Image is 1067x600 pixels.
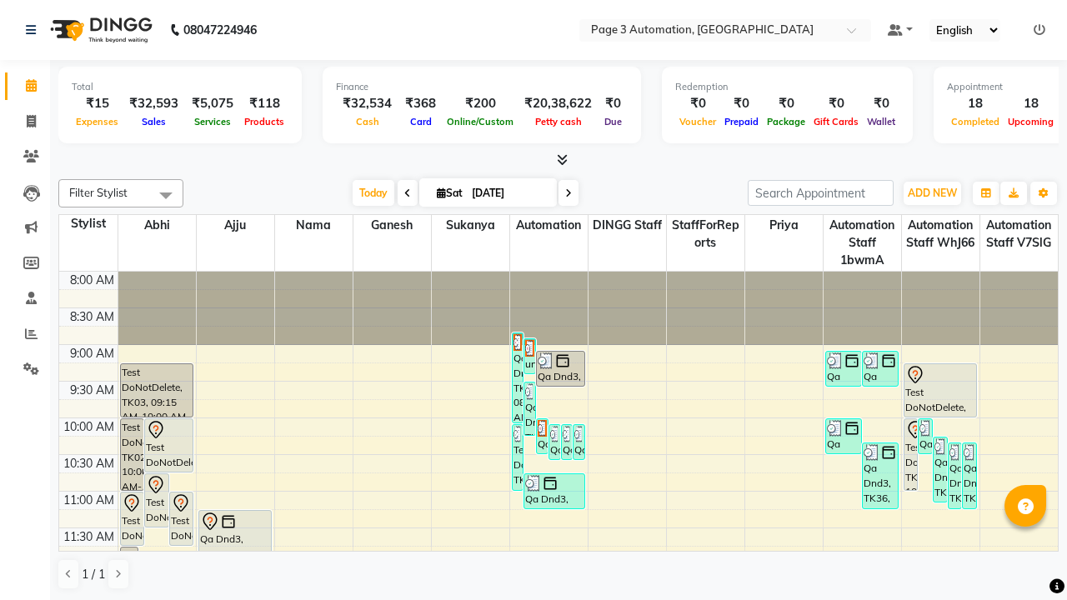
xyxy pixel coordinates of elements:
div: ₹0 [599,94,628,113]
div: ₹32,534 [336,94,398,113]
span: Prepaid [720,116,763,127]
div: Finance [336,80,628,94]
span: Products [240,116,288,127]
input: 2025-10-04 [467,181,550,206]
div: ₹0 [863,94,899,113]
div: 9:00 AM [67,345,118,362]
span: Priya [745,215,823,236]
span: Due [600,116,626,127]
div: Test DoNotDelete, TK32, 10:05 AM-11:00 AM, Special Hair Wash- Men [513,425,523,490]
span: Sukanya [432,215,509,236]
span: Package [763,116,809,127]
button: ADD NEW [904,182,961,205]
div: Qa Dnd3, TK33, 10:15 AM-11:10 AM, Special Hair Wash- Men [934,437,947,502]
span: Upcoming [1004,116,1058,127]
span: DINGG Staff [589,215,666,236]
span: Wallet [863,116,899,127]
div: ₹368 [398,94,443,113]
span: Expenses [72,116,123,127]
div: Test DoNotDelete, TK11, 10:00 AM-10:45 AM, Hair Cut-Men [145,419,193,472]
div: 10:30 AM [60,455,118,472]
span: Completed [947,116,1004,127]
div: ₹0 [720,94,763,113]
span: Ajju [197,215,274,236]
div: ₹20,38,622 [518,94,599,113]
div: ₹0 [763,94,809,113]
div: Qa Dnd3, TK22, 09:05 AM-09:35 AM, Hair cut Below 12 years (Boy) [537,352,584,386]
div: Test DoNotDelete, TK19, 10:00 AM-11:00 AM, Hair Cut-Women [904,419,918,490]
div: Qa Dnd3, TK21, 08:50 AM-10:05 AM, Hair Cut By Expert-Men,Hair Cut-Men [513,333,523,422]
div: ₹15 [72,94,123,113]
div: Qa Dnd3, TK30, 10:05 AM-10:35 AM, Hair cut Below 12 years (Boy) [574,425,584,459]
div: Qa Dnd3, TK35, 10:20 AM-11:15 AM, Special Hair Wash- Men [963,443,976,508]
div: Test DoNotDelete, TK17, 11:00 AM-11:45 AM, Hair Cut-Men [170,492,193,545]
span: Online/Custom [443,116,518,127]
img: logo [43,7,157,53]
div: Test DoNotDelete, TK13, 10:45 AM-11:30 AM, Hair Cut-Men [145,474,168,527]
span: Filter Stylist [69,186,128,199]
div: Stylist [59,215,118,232]
div: 11:30 AM [60,528,118,546]
div: 10:00 AM [60,418,118,436]
div: Qa Dnd3, TK37, 10:45 AM-11:15 AM, Hair cut Below 12 years (Boy) [524,474,584,508]
div: Total [72,80,288,94]
div: ₹32,593 [123,94,185,113]
div: Test DoNotDelete, TK19, 09:15 AM-10:00 AM, Hair Cut-Men [904,364,977,417]
span: Gift Cards [809,116,863,127]
span: Services [190,116,235,127]
span: Nama [275,215,353,236]
span: Today [353,180,394,206]
span: Automation Staff V7SlG [980,215,1059,253]
div: Test DoNotDelete, TK12, 11:00 AM-11:45 AM, Hair Cut-Men [121,492,144,545]
span: Sales [138,116,170,127]
div: 8:00 AM [67,272,118,289]
span: Sat [433,187,467,199]
div: ₹5,075 [185,94,240,113]
span: StaffForReports [667,215,744,253]
div: Qa Dnd3, TK27, 10:00 AM-10:30 AM, Hair cut Below 12 years (Boy) [537,419,548,453]
div: 18 [1004,94,1058,113]
div: Qa Dnd3, TK29, 10:05 AM-10:35 AM, Hair cut Below 12 years (Boy) [562,425,573,459]
span: Automation Staff WhJ66 [902,215,979,253]
span: Ganesh [353,215,431,236]
span: 1 / 1 [82,566,105,583]
span: Abhi [118,215,196,236]
div: Qa Dnd3, TK22, 09:05 AM-09:35 AM, Hair cut Below 12 years (Boy) [826,352,861,386]
div: 11:00 AM [60,492,118,509]
div: Redemption [675,80,899,94]
span: Cash [352,116,383,127]
div: ₹0 [809,94,863,113]
span: Automation [510,215,588,236]
div: Qa Dnd3, TK25, 10:00 AM-10:30 AM, Hair cut Below 12 years (Boy) [919,419,932,453]
span: ADD NEW [908,187,957,199]
span: Automation Staff 1bwmA [824,215,901,271]
div: ₹118 [240,94,288,113]
div: Test DoNotDelete, TK03, 09:15 AM-10:00 AM, Hair Cut-Men [121,364,193,417]
div: Qa Dnd3, TK23, 09:05 AM-09:35 AM, Hair Cut By Expert-Men [863,352,898,386]
div: Qa Dnd3, TK36, 10:20 AM-11:15 AM, Special Hair Wash- Men [863,443,898,508]
div: undefined, TK20, 08:55 AM-09:25 AM, Hair cut Below 12 years (Boy) [524,339,535,373]
div: Qa Dnd3, TK34, 10:20 AM-11:15 AM, Special Hair Wash- Men [949,443,962,508]
div: 9:30 AM [67,382,118,399]
input: Search Appointment [748,180,894,206]
div: 8:30 AM [67,308,118,326]
div: Qa Dnd3, TK26, 10:00 AM-10:30 AM, Hair cut Below 12 years (Boy) [826,419,861,453]
div: Test DoNotDelete, TK02, 10:00 AM-11:00 AM, Hair Cut-Women [121,419,144,490]
span: Petty cash [531,116,586,127]
div: 18 [947,94,1004,113]
b: 08047224946 [183,7,257,53]
div: ₹0 [675,94,720,113]
div: ₹200 [443,94,518,113]
div: Qa Dnd3, TK24, 09:30 AM-10:15 AM, Hair Cut-Men [524,382,535,435]
div: Qa Dnd3, TK28, 10:05 AM-10:35 AM, Hair cut Below 12 years (Boy) [549,425,560,459]
span: Voucher [675,116,720,127]
span: Card [406,116,436,127]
